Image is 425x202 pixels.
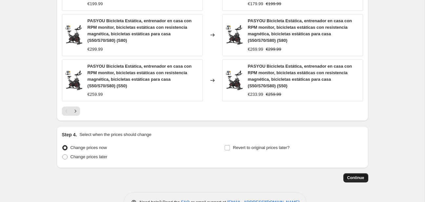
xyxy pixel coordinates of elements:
strike: €299.99 [266,46,281,53]
div: €233.99 [248,91,263,98]
strike: €199.99 [266,1,281,7]
strike: €259.99 [266,91,281,98]
span: PASYOU Bicicleta Estática, entrenador en casa con RPM monitor, bicicletas estáticas con resistenc... [88,18,192,43]
div: €199.99 [88,1,103,7]
div: €259.99 [88,91,103,98]
span: Revert to original prices later? [233,145,290,150]
div: €299.99 [88,46,103,53]
span: Change prices now [71,145,107,150]
img: 613zQl2gGUL._AC_SL1500_80x.jpg [226,25,243,45]
button: Next [71,107,80,116]
nav: Pagination [62,107,80,116]
span: PASYOU Bicicleta Estática, entrenador en casa con RPM monitor, bicicletas estáticas con resistenc... [248,64,352,88]
h2: Step 4. [62,131,77,138]
button: Continue [343,173,368,182]
p: Select when the prices should change [79,131,151,138]
img: 613zQl2gGUL._AC_SL1500_80x.jpg [66,25,82,45]
span: Continue [347,175,364,180]
span: PASYOU Bicicleta Estática, entrenador en casa con RPM monitor, bicicletas estáticas con resistenc... [88,64,192,88]
span: PASYOU Bicicleta Estática, entrenador en casa con RPM monitor, bicicletas estáticas con resistenc... [248,18,352,43]
div: €179.99 [248,1,263,7]
span: Change prices later [71,154,108,159]
img: 613zQl2gGUL._AC_SL1500_80x.jpg [66,71,82,90]
img: 613zQl2gGUL._AC_SL1500_80x.jpg [226,71,243,90]
div: €269.99 [248,46,263,53]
